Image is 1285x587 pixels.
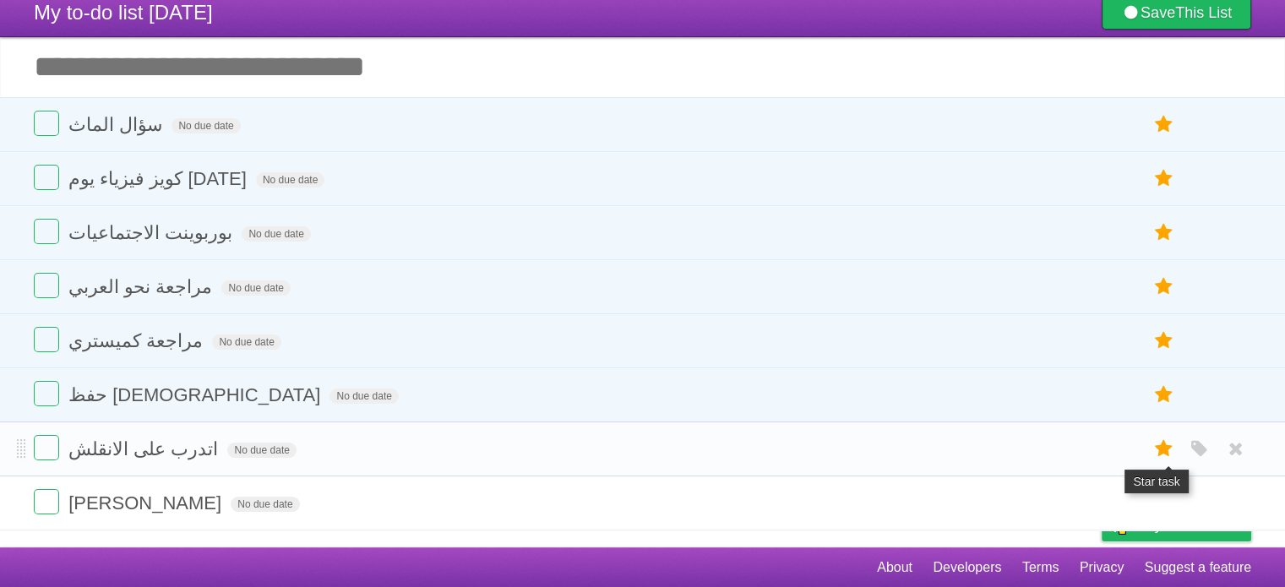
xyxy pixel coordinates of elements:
label: Done [34,381,59,406]
label: Star task [1148,219,1180,247]
span: بوربوينت الاجتماعيات [68,222,237,243]
a: About [877,552,912,584]
a: Developers [933,552,1001,584]
span: كويز فيزياء يوم [DATE] [68,168,251,189]
a: Privacy [1080,552,1124,584]
span: No due date [227,443,296,458]
label: Star task [1148,435,1180,463]
span: No due date [221,280,290,296]
span: No due date [172,118,240,133]
span: No due date [329,389,398,404]
b: This List [1175,4,1232,21]
span: اتدرب على الانقلش [68,438,222,459]
span: [PERSON_NAME] [68,492,226,514]
span: No due date [256,172,324,188]
a: Suggest a feature [1145,552,1251,584]
label: Star task [1148,327,1180,355]
span: No due date [242,226,310,242]
label: Star task [1148,381,1180,409]
span: مراجعة نحو العربي [68,276,216,297]
span: Buy me a coffee [1137,511,1243,541]
label: Done [34,273,59,298]
a: Terms [1022,552,1059,584]
label: Done [34,489,59,514]
label: Done [34,219,59,244]
label: Done [34,435,59,460]
label: Done [34,165,59,190]
span: حفظ [DEMOGRAPHIC_DATA] [68,384,324,405]
span: سؤال الماث [68,114,166,135]
label: Done [34,327,59,352]
label: Star task [1148,273,1180,301]
span: مراجعة كميستري [68,330,207,351]
span: No due date [231,497,299,512]
span: No due date [212,334,280,350]
label: Done [34,111,59,136]
label: Star task [1148,165,1180,193]
span: My to-do list [DATE] [34,1,213,24]
label: Star task [1148,111,1180,139]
